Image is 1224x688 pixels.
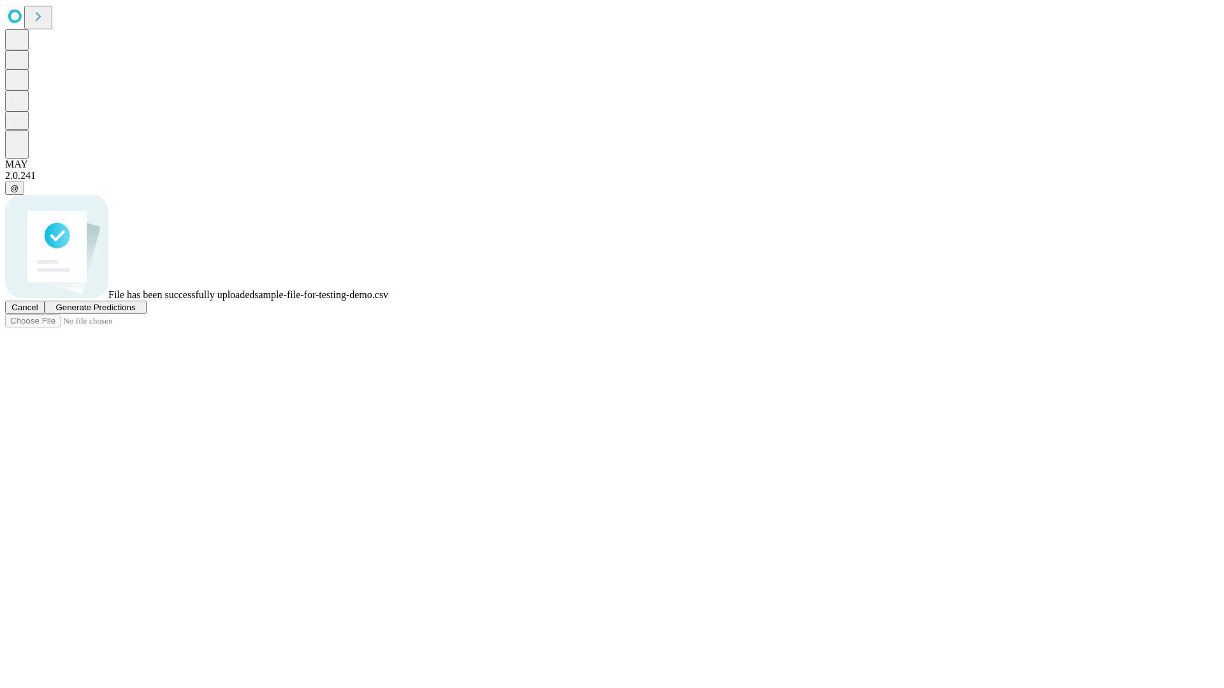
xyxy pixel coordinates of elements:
div: 2.0.241 [5,170,1219,182]
span: Generate Predictions [55,303,135,312]
button: Generate Predictions [45,301,147,314]
span: File has been successfully uploaded [108,289,254,300]
span: Cancel [11,303,38,312]
button: Cancel [5,301,45,314]
span: @ [10,183,19,193]
div: MAY [5,159,1219,170]
span: sample-file-for-testing-demo.csv [254,289,388,300]
button: @ [5,182,24,195]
